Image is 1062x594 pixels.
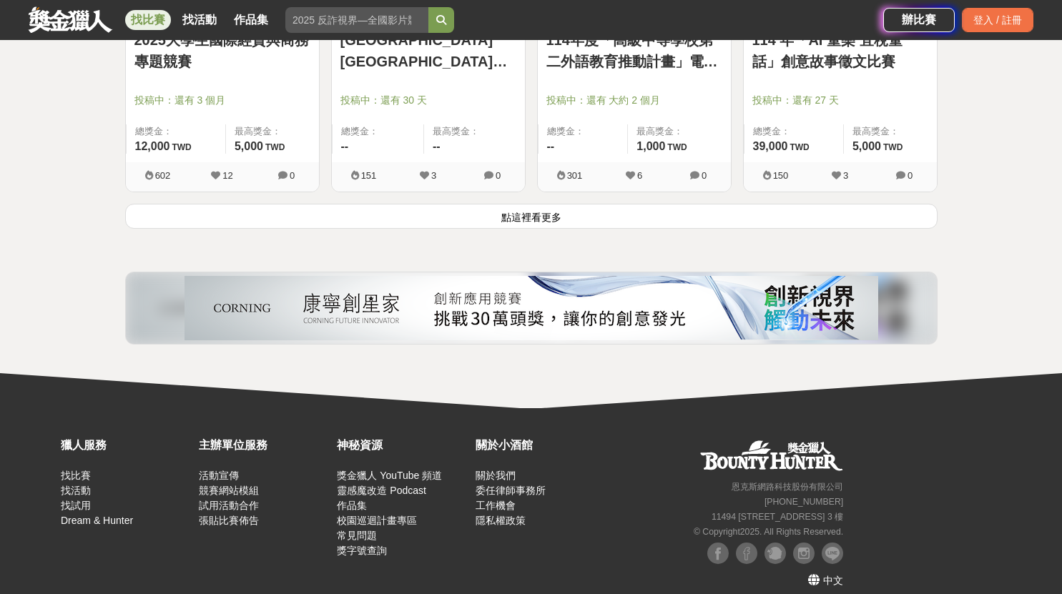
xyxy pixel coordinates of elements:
span: 最高獎金： [852,124,928,139]
span: -- [341,140,349,152]
span: 602 [155,170,171,181]
span: 5,000 [852,140,881,152]
img: Plurk [764,543,786,564]
a: 關於我們 [476,470,516,481]
small: 恩克斯網路科技股份有限公司 [732,482,843,492]
span: 1,000 [636,140,665,152]
span: 0 [908,170,913,181]
a: 委任律師事務所 [476,485,546,496]
span: 301 [567,170,583,181]
span: 投稿中：還有 27 天 [752,93,928,108]
span: TWD [265,142,285,152]
a: 作品集 [228,10,274,30]
small: 11494 [STREET_ADDRESS] 3 樓 [712,512,843,522]
span: 6 [637,170,642,181]
div: 獵人服務 [61,437,192,454]
span: 最高獎金： [636,124,722,139]
span: TWD [172,142,191,152]
div: 登入 / 註冊 [962,8,1033,32]
a: 常見問題 [337,530,377,541]
span: 最高獎金： [235,124,310,139]
span: 總獎金： [135,124,217,139]
a: 114年度「高級中等學校第二外語教育推動計畫」電子報徵文 [546,29,722,72]
a: 活動宣傳 [199,470,239,481]
a: 辦比賽 [883,8,955,32]
img: LINE [822,543,843,564]
a: 找比賽 [61,470,91,481]
span: 12 [222,170,232,181]
span: 中文 [823,575,843,586]
span: 最高獎金： [433,124,516,139]
span: 151 [361,170,377,181]
span: TWD [790,142,809,152]
a: 靈感魔改造 Podcast [337,485,426,496]
small: [PHONE_NUMBER] [764,497,843,507]
a: Dream & Hunter [61,515,133,526]
input: 2025 反詐視界—全國影片競賽 [285,7,428,33]
span: 39,000 [753,140,788,152]
button: 點這裡看更多 [125,204,938,229]
a: 114 年「AI 童樂 宜稅童話」創意故事徵文比賽 [752,29,928,72]
div: 神秘資源 [337,437,468,454]
a: [GEOGRAPHIC_DATA][GEOGRAPHIC_DATA]生活美學教育協會 [DATE]國民中小學學生作文比賽 [340,29,516,72]
span: 0 [496,170,501,181]
span: 3 [431,170,436,181]
span: 3 [843,170,848,181]
span: 總獎金： [341,124,416,139]
span: 投稿中：還有 3 個月 [134,93,310,108]
a: 找試用 [61,500,91,511]
a: 競賽網站模組 [199,485,259,496]
span: -- [433,140,441,152]
small: © Copyright 2025 . All Rights Reserved. [694,527,843,537]
span: 投稿中：還有 30 天 [340,93,516,108]
img: Facebook [736,543,757,564]
img: Instagram [793,543,815,564]
a: 找比賽 [125,10,171,30]
img: Facebook [707,543,729,564]
a: 獎字號查詢 [337,545,387,556]
a: 隱私權政策 [476,515,526,526]
a: 找活動 [61,485,91,496]
div: 關於小酒館 [476,437,606,454]
span: TWD [667,142,687,152]
div: 主辦單位服務 [199,437,330,454]
span: 投稿中：還有 大約 2 個月 [546,93,722,108]
span: 5,000 [235,140,263,152]
a: 校園巡迴計畫專區 [337,515,417,526]
img: 26832ba5-e3c6-4c80-9a06-d1bc5d39966c.png [185,276,878,340]
span: 0 [702,170,707,181]
span: 總獎金： [753,124,835,139]
a: 試用活動合作 [199,500,259,511]
a: 張貼比賽佈告 [199,515,259,526]
span: -- [547,140,555,152]
a: 找活動 [177,10,222,30]
span: 12,000 [135,140,170,152]
span: TWD [883,142,903,152]
span: 150 [773,170,789,181]
a: 獎金獵人 YouTube 頻道 [337,470,442,481]
a: 作品集 [337,500,367,511]
a: 工作機會 [476,500,516,511]
a: 2025大學生國際經貿與商務專題競賽 [134,29,310,72]
span: 總獎金： [547,124,619,139]
span: 0 [290,170,295,181]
